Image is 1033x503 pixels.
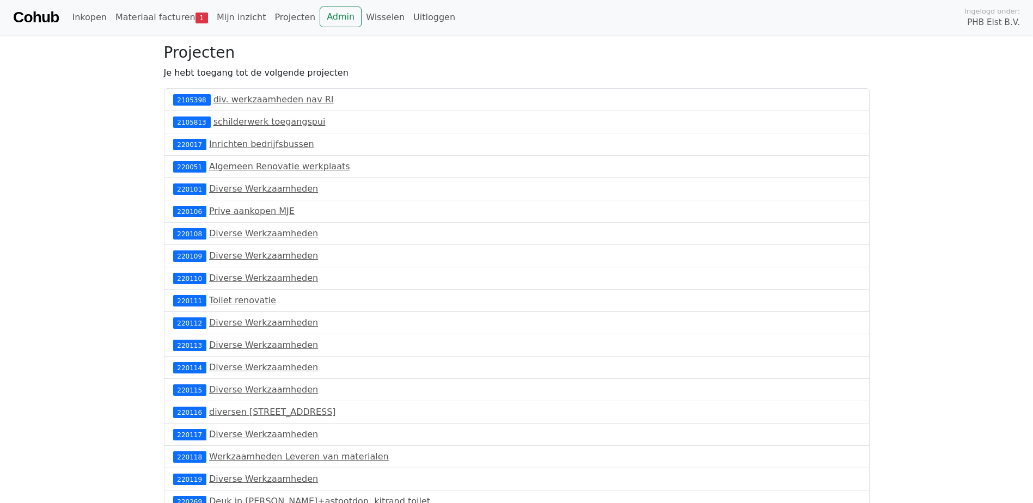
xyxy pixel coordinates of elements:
[209,250,318,261] a: Diverse Werkzaamheden
[164,44,870,62] h3: Projecten
[209,139,314,149] a: Inrichten bedrijfsbussen
[173,183,206,194] div: 220101
[209,161,350,171] a: Algemeen Renovatie werkplaats
[173,429,206,440] div: 220117
[173,206,206,217] div: 220106
[173,474,206,484] div: 220119
[68,7,111,28] a: Inkopen
[195,13,208,23] span: 1
[209,228,318,238] a: Diverse Werkzaamheden
[164,66,870,79] p: Je hebt toegang tot de volgende projecten
[173,384,206,395] div: 220115
[209,183,318,194] a: Diverse Werkzaamheden
[213,94,334,105] a: div. werkzaamheden nav RI
[209,451,389,462] a: Werkzaamheden Leveren van materialen
[173,116,211,127] div: 2105813
[173,295,206,306] div: 220111
[409,7,460,28] a: Uitloggen
[320,7,362,27] a: Admin
[270,7,320,28] a: Projecten
[173,228,206,239] div: 220108
[173,340,206,351] div: 220113
[209,362,318,372] a: Diverse Werkzaamheden
[209,340,318,350] a: Diverse Werkzaamheden
[173,94,211,105] div: 2105398
[213,116,326,127] a: schilderwerk toegangspui
[173,139,206,150] div: 220017
[173,407,206,418] div: 220116
[173,451,206,462] div: 220118
[209,317,318,328] a: Diverse Werkzaamheden
[964,6,1020,16] span: Ingelogd onder:
[173,250,206,261] div: 220109
[111,7,212,28] a: Materiaal facturen1
[362,7,409,28] a: Wisselen
[209,273,318,283] a: Diverse Werkzaamheden
[173,161,206,172] div: 220051
[209,295,276,305] a: Toilet renovatie
[173,317,206,328] div: 220112
[209,384,318,395] a: Diverse Werkzaamheden
[212,7,271,28] a: Mijn inzicht
[209,429,318,439] a: Diverse Werkzaamheden
[967,16,1020,29] span: PHB Elst B.V.
[209,474,318,484] a: Diverse Werkzaamheden
[173,362,206,373] div: 220114
[13,4,59,30] a: Cohub
[209,407,336,417] a: diversen [STREET_ADDRESS]
[173,273,206,284] div: 220110
[209,206,295,216] a: Prive aankopen MJE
